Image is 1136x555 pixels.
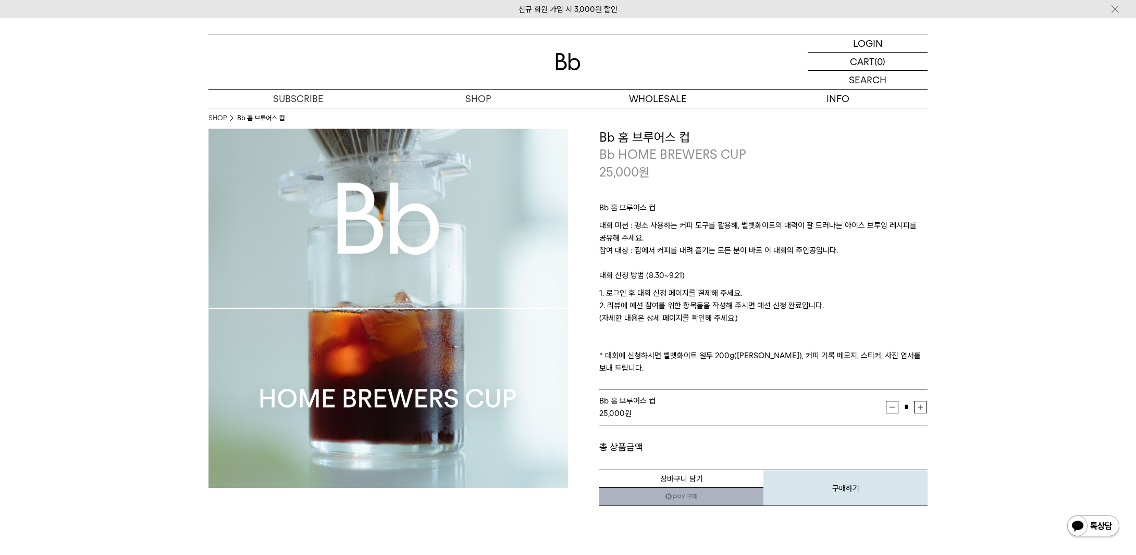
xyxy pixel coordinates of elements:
[748,90,928,108] p: INFO
[599,201,928,219] p: Bb 홈 브루어스 컵
[599,407,886,420] div: 원
[599,409,625,418] strong: 25,000
[639,165,650,180] span: 원
[388,90,568,108] a: SHOP
[599,129,928,146] h3: Bb 홈 브루어스 컵
[599,396,656,406] span: Bb 홈 브루어스 컵
[850,53,874,70] p: CART
[568,90,748,108] p: WHOLESALE
[208,90,388,108] a: SUBSCRIBE
[886,401,898,413] button: 감소
[1066,514,1120,539] img: 카카오톡 채널 1:1 채팅 버튼
[208,113,227,123] a: SHOP
[518,5,618,14] a: 신규 회원 가입 시 3,000원 할인
[874,53,885,70] p: (0)
[599,470,763,488] button: 장바구니 담기
[555,53,581,70] img: 로고
[599,269,928,287] p: 대회 신청 방법 (8.30~9.21)
[853,34,883,52] p: LOGIN
[599,163,650,181] p: 25,000
[599,219,928,269] p: 대회 미션 : 평소 사용하는 커피 도구를 활용해, 벨벳화이트의 매력이 잘 드러나는 아이스 브루잉 레시피를 공유해 주세요. 참여 대상 : 집에서 커피를 내려 즐기는 모든 분이 ...
[599,441,763,453] dt: 총 상품금액
[763,470,928,506] button: 구매하기
[208,129,568,488] img: Bb 홈 브루어스 컵
[237,113,285,123] li: Bb 홈 브루어스 컵
[599,287,928,374] p: 1. 로그인 후 대회 신청 페이지를 결제해 주세요. 2. 리뷰에 예선 참여를 위한 항목들을 작성해 주시면 예선 신청 완료입니다. (자세한 내용은 상세 페이지를 확인해 주세요....
[914,401,927,413] button: 증가
[808,34,928,53] a: LOGIN
[599,487,763,506] a: 새창
[599,146,928,163] p: Bb HOME BREWERS CUP
[808,53,928,71] a: CART (0)
[849,71,886,89] p: SEARCH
